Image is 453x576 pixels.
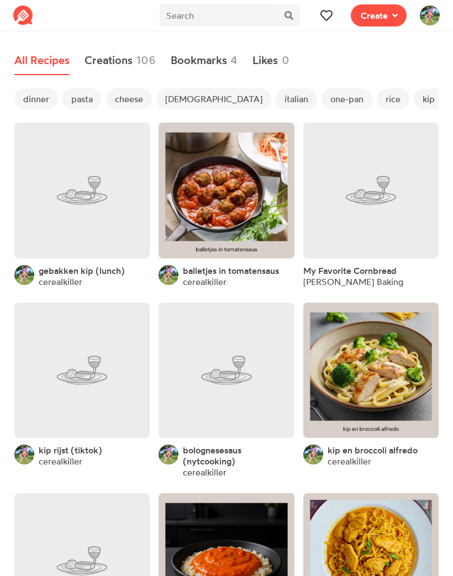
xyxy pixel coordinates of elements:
input: Search [160,4,277,27]
span: 4 [230,52,238,68]
span: dinner [14,88,58,109]
span: [DEMOGRAPHIC_DATA] [156,88,271,109]
img: User's avatar [14,445,34,464]
span: 106 [136,52,156,68]
a: All Recipes [14,46,70,75]
img: User's avatar [159,265,178,285]
a: gebakken kip (lunch) [39,265,125,276]
a: cerealkiller [183,276,227,287]
span: Create [361,9,388,22]
a: Bookmarks4 [171,46,238,75]
span: cheese [106,88,152,109]
span: italian [276,88,317,109]
div: [PERSON_NAME] Baking [303,276,403,287]
a: cerealkiller [183,467,227,478]
span: bolognesesaus (nytcooking) [183,445,241,467]
a: bolognesesaus (nytcooking) [183,445,294,467]
span: one-pan [322,88,372,109]
a: kip rijst (tiktok) [39,445,102,456]
span: kip [414,88,444,109]
img: User's avatar [420,6,440,25]
img: Reciplate [13,6,33,25]
a: cerealkiller [39,456,82,467]
a: balletjes in tomatensaus [183,265,279,276]
button: Create [351,4,407,27]
a: cerealkiller [39,276,82,287]
a: kip en broccoli alfredo [328,445,418,456]
img: User's avatar [159,445,178,464]
img: User's avatar [303,445,323,464]
img: User's avatar [14,265,34,285]
span: 0 [282,52,289,68]
span: rice [377,88,409,109]
a: My Favorite Cornbread [303,265,397,276]
span: pasta [62,88,102,109]
a: Creations106 [85,46,156,75]
a: Likes0 [252,46,289,75]
a: cerealkiller [328,456,371,467]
